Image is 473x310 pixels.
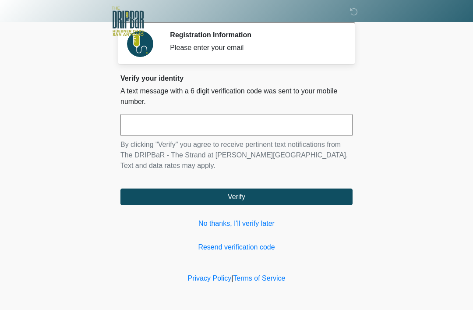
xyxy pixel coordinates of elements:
[120,86,353,107] p: A text message with a 6 digit verification code was sent to your mobile number.
[120,139,353,171] p: By clicking "Verify" you agree to receive pertinent text notifications from The DRIPBaR - The Str...
[120,74,353,82] h2: Verify your identity
[231,274,233,282] a: |
[233,274,285,282] a: Terms of Service
[120,242,353,253] a: Resend verification code
[120,189,353,205] button: Verify
[170,43,339,53] div: Please enter your email
[127,31,153,57] img: Agent Avatar
[112,7,144,36] img: The DRIPBaR - The Strand at Huebner Oaks Logo
[120,218,353,229] a: No thanks, I'll verify later
[188,274,232,282] a: Privacy Policy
